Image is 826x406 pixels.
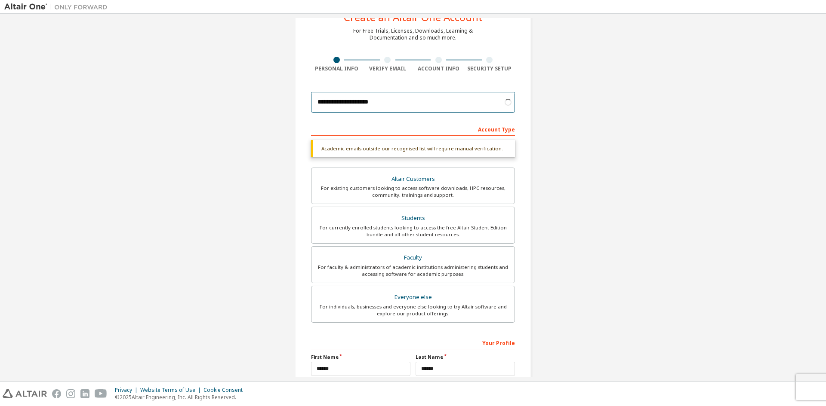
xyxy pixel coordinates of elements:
[311,140,515,157] div: Academic emails outside our recognised list will require manual verification.
[317,173,509,185] div: Altair Customers
[413,65,464,72] div: Account Info
[66,389,75,398] img: instagram.svg
[4,3,112,11] img: Altair One
[95,389,107,398] img: youtube.svg
[203,387,248,394] div: Cookie Consent
[317,185,509,198] div: For existing customers looking to access software downloads, HPC resources, community, trainings ...
[317,224,509,238] div: For currently enrolled students looking to access the free Altair Student Edition bundle and all ...
[311,354,410,360] label: First Name
[344,12,483,22] div: Create an Altair One Account
[416,354,515,360] label: Last Name
[317,264,509,278] div: For faculty & administrators of academic institutions administering students and accessing softwa...
[464,65,515,72] div: Security Setup
[3,389,47,398] img: altair_logo.svg
[140,387,203,394] div: Website Terms of Use
[115,387,140,394] div: Privacy
[311,65,362,72] div: Personal Info
[311,336,515,349] div: Your Profile
[317,303,509,317] div: For individuals, businesses and everyone else looking to try Altair software and explore our prod...
[317,212,509,224] div: Students
[353,27,473,41] div: For Free Trials, Licenses, Downloads, Learning & Documentation and so much more.
[311,122,515,136] div: Account Type
[80,389,89,398] img: linkedin.svg
[52,389,61,398] img: facebook.svg
[317,252,509,264] div: Faculty
[317,291,509,303] div: Everyone else
[362,65,413,72] div: Verify Email
[115,394,248,401] p: © 2025 Altair Engineering, Inc. All Rights Reserved.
